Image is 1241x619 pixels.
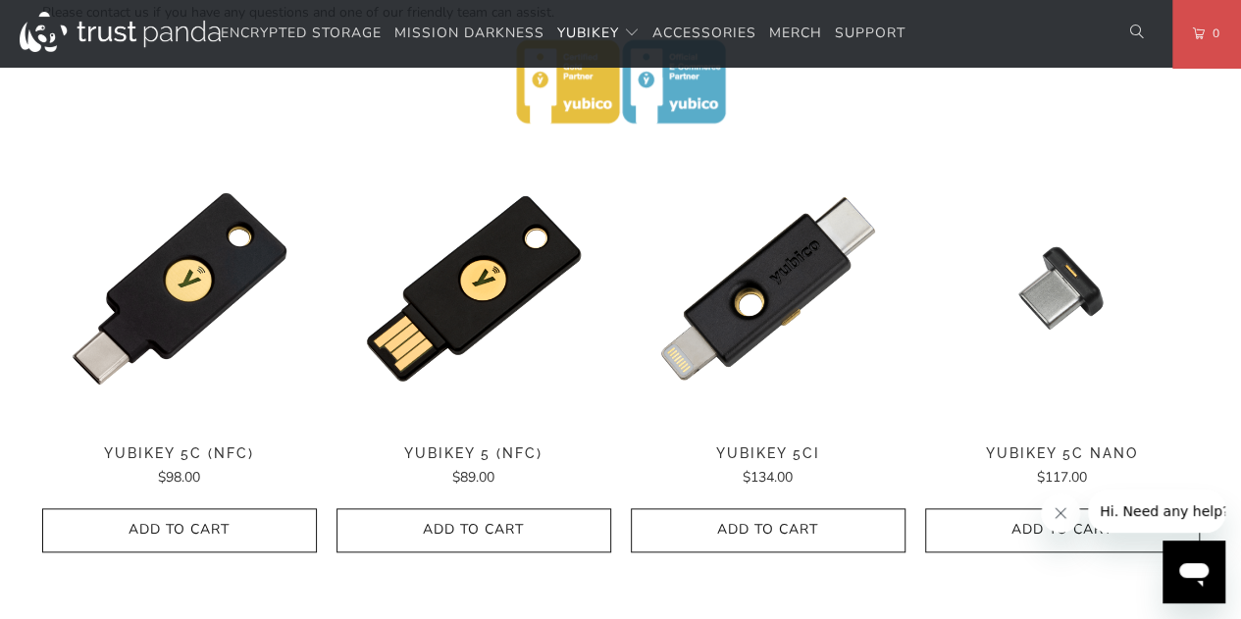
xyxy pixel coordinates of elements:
[631,445,905,489] a: YubiKey 5Ci $134.00
[336,445,611,462] span: YubiKey 5 (NFC)
[651,522,885,539] span: Add to Cart
[63,522,296,539] span: Add to Cart
[769,11,822,57] a: Merch
[336,445,611,489] a: YubiKey 5 (NFC) $89.00
[1205,23,1220,44] span: 0
[42,445,317,489] a: YubiKey 5C (NFC) $98.00
[336,151,611,426] a: YubiKey 5 (NFC) - Trust Panda YubiKey 5 (NFC) - Trust Panda
[158,468,200,487] span: $98.00
[1037,468,1087,487] span: $117.00
[1088,490,1225,533] iframe: Message from company
[12,14,141,29] span: Hi. Need any help?
[743,468,793,487] span: $134.00
[1163,541,1225,603] iframe: Button to launch messaging window
[925,445,1200,462] span: YubiKey 5C Nano
[394,24,544,42] span: Mission Darkness
[769,24,822,42] span: Merch
[946,522,1179,539] span: Add to Cart
[925,445,1200,489] a: YubiKey 5C Nano $117.00
[221,11,905,57] nav: Translation missing: en.navigation.header.main_nav
[221,11,382,57] a: Encrypted Storage
[925,508,1200,552] button: Add to Cart
[631,151,905,426] img: YubiKey 5Ci - Trust Panda
[357,522,591,539] span: Add to Cart
[42,445,317,462] span: YubiKey 5C (NFC)
[221,24,382,42] span: Encrypted Storage
[336,508,611,552] button: Add to Cart
[652,24,756,42] span: Accessories
[452,468,494,487] span: $89.00
[835,24,905,42] span: Support
[394,11,544,57] a: Mission Darkness
[631,151,905,426] a: YubiKey 5Ci - Trust Panda YubiKey 5Ci - Trust Panda
[925,151,1200,426] img: YubiKey 5C Nano - Trust Panda
[835,11,905,57] a: Support
[557,11,640,57] summary: YubiKey
[557,24,619,42] span: YubiKey
[42,151,317,426] img: YubiKey 5C (NFC) - Trust Panda
[20,12,221,52] img: Trust Panda Australia
[1041,493,1080,533] iframe: Close message
[631,445,905,462] span: YubiKey 5Ci
[631,508,905,552] button: Add to Cart
[42,151,317,426] a: YubiKey 5C (NFC) - Trust Panda YubiKey 5C (NFC) - Trust Panda
[652,11,756,57] a: Accessories
[925,151,1200,426] a: YubiKey 5C Nano - Trust Panda YubiKey 5C Nano - Trust Panda
[42,508,317,552] button: Add to Cart
[336,151,611,426] img: YubiKey 5 (NFC) - Trust Panda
